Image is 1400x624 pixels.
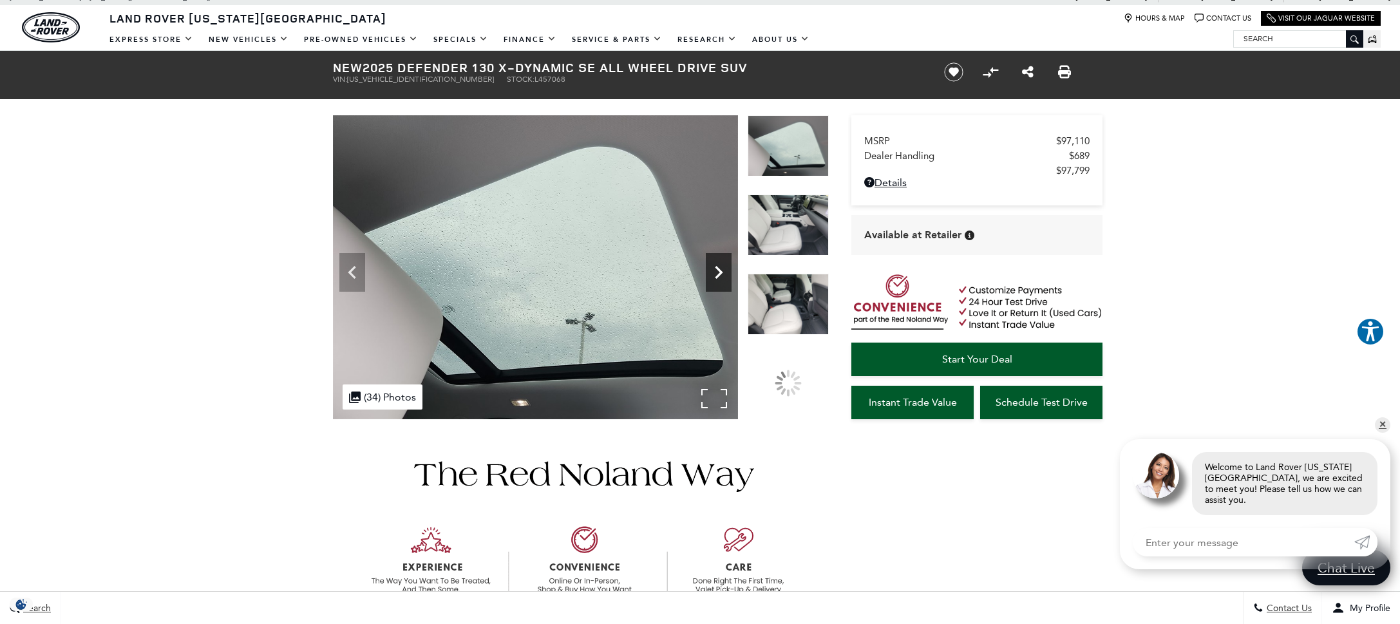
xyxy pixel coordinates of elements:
span: $97,799 [1056,165,1090,176]
img: Opt-Out Icon [6,598,36,611]
img: New 2025 Sedona Red LAND ROVER X-Dynamic SE image 27 [748,115,829,176]
span: Dealer Handling [864,150,1069,162]
div: Next [706,253,732,292]
h1: 2025 Defender 130 X-Dynamic SE All Wheel Drive SUV [333,61,922,75]
img: New 2025 Sedona Red LAND ROVER X-Dynamic SE image 29 [748,274,829,335]
img: Land Rover [22,12,80,43]
span: Schedule Test Drive [996,396,1088,408]
nav: Main Navigation [102,28,817,51]
a: Research [670,28,744,51]
a: Start Your Deal [851,343,1102,376]
a: About Us [744,28,817,51]
strong: New [333,59,363,76]
span: $689 [1069,150,1090,162]
a: Pre-Owned Vehicles [296,28,426,51]
a: MSRP $97,110 [864,135,1090,147]
a: Hours & Map [1124,14,1185,23]
a: Specials [426,28,496,51]
aside: Accessibility Help Desk [1356,317,1385,348]
span: Start Your Deal [942,353,1012,365]
img: New 2025 Sedona Red LAND ROVER X-Dynamic SE image 27 [333,115,738,419]
a: Print this New 2025 Defender 130 X-Dynamic SE All Wheel Drive SUV [1058,64,1071,80]
a: EXPRESS STORE [102,28,201,51]
a: Details [864,176,1090,189]
span: My Profile [1345,603,1390,614]
span: L457068 [534,75,565,84]
a: Contact Us [1195,14,1251,23]
button: Open user profile menu [1322,592,1400,624]
a: Service & Parts [564,28,670,51]
span: [US_VEHICLE_IDENTIFICATION_NUMBER] [347,75,494,84]
span: Land Rover [US_STATE][GEOGRAPHIC_DATA] [109,10,386,26]
span: Available at Retailer [864,228,961,242]
a: Land Rover [US_STATE][GEOGRAPHIC_DATA] [102,10,394,26]
div: Welcome to Land Rover [US_STATE][GEOGRAPHIC_DATA], we are excited to meet you! Please tell us how... [1192,452,1377,515]
a: Visit Our Jaguar Website [1267,14,1375,23]
div: (34) Photos [343,384,422,410]
a: $97,799 [864,165,1090,176]
span: VIN: [333,75,347,84]
input: Enter your message [1133,528,1354,556]
a: land-rover [22,12,80,43]
input: Search [1234,31,1363,46]
a: Finance [496,28,564,51]
span: Instant Trade Value [869,396,957,408]
div: Vehicle is in stock and ready for immediate delivery. Due to demand, availability is subject to c... [965,231,974,240]
a: Share this New 2025 Defender 130 X-Dynamic SE All Wheel Drive SUV [1022,64,1034,80]
span: MSRP [864,135,1056,147]
div: Previous [339,253,365,292]
a: Submit [1354,528,1377,556]
button: Save vehicle [940,62,968,82]
img: New 2025 Sedona Red LAND ROVER X-Dynamic SE image 28 [748,194,829,256]
a: New Vehicles [201,28,296,51]
a: Dealer Handling $689 [864,150,1090,162]
img: Agent profile photo [1133,452,1179,498]
section: Click to Open Cookie Consent Modal [6,598,36,611]
span: $97,110 [1056,135,1090,147]
button: Compare Vehicle [981,62,1000,82]
span: Contact Us [1263,603,1312,614]
a: Schedule Test Drive [980,386,1102,419]
span: Stock: [507,75,534,84]
a: Instant Trade Value [851,386,974,419]
button: Explore your accessibility options [1356,317,1385,346]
